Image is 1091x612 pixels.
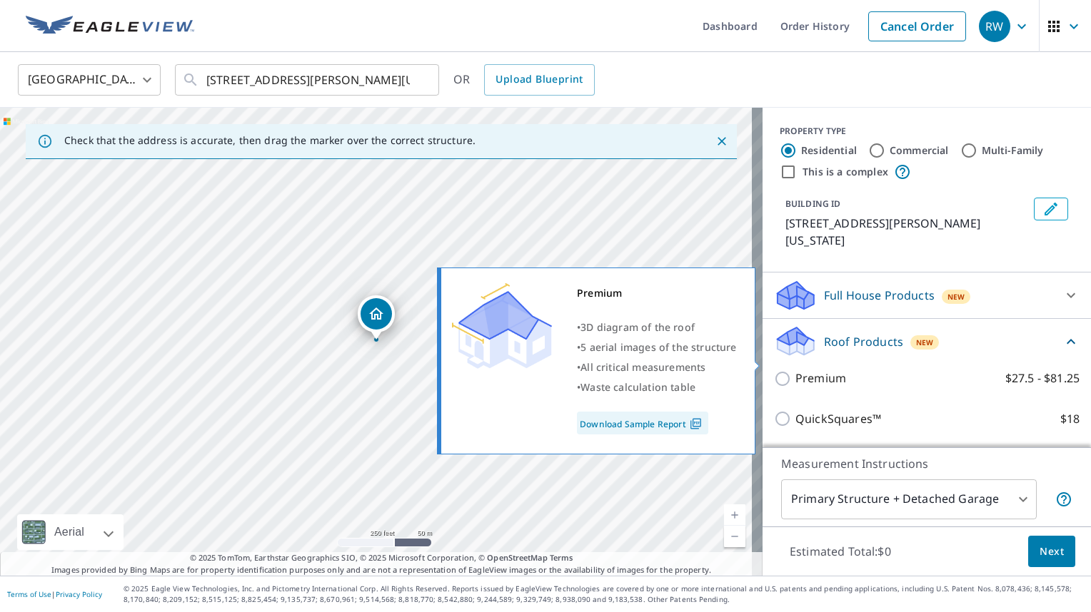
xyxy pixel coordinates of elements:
[801,143,857,158] label: Residential
[453,64,595,96] div: OR
[580,340,736,354] span: 5 aerial images of the structure
[7,589,51,599] a: Terms of Use
[979,11,1010,42] div: RW
[577,317,737,337] div: •
[1005,369,1080,387] p: $27.5 - $81.25
[713,132,731,151] button: Close
[18,60,161,100] div: [GEOGRAPHIC_DATA]
[64,134,476,147] p: Check that the address is accurate, then drag the marker over the correct structure.
[781,455,1072,472] p: Measurement Instructions
[190,552,573,564] span: © 2025 TomTom, Earthstar Geographics SIO, © 2025 Microsoft Corporation, ©
[452,283,552,369] img: Premium
[868,11,966,41] a: Cancel Order
[947,291,965,302] span: New
[496,71,583,88] span: Upload Blueprint
[803,165,888,179] label: This is a complex
[580,320,695,334] span: 3D diagram of the roof
[785,215,1028,249] p: [STREET_ADDRESS][PERSON_NAME][US_STATE]
[785,198,840,210] p: BUILDING ID
[778,536,903,567] p: Estimated Total: $0
[824,333,903,350] p: Roof Products
[577,357,737,377] div: •
[1028,536,1075,568] button: Next
[580,380,695,394] span: Waste calculation table
[724,526,745,547] a: Current Level 17, Zoom Out
[1034,198,1068,220] button: Edit building 1
[1060,410,1080,428] p: $18
[358,295,395,340] div: Dropped pin, building 1, Residential property, 12200 Jaycie Cir Oklahoma City, OK 73130
[577,377,737,397] div: •
[1055,491,1072,508] span: Your report will include the primary structure and a detached garage if one exists.
[916,337,934,348] span: New
[577,412,708,434] a: Download Sample Report
[1040,543,1064,561] span: Next
[550,552,573,563] a: Terms
[890,143,949,158] label: Commercial
[484,64,594,96] a: Upload Blueprint
[982,143,1044,158] label: Multi-Family
[795,369,846,387] p: Premium
[577,337,737,357] div: •
[124,583,1084,605] p: © 2025 Eagle View Technologies, Inc. and Pictometry International Corp. All Rights Reserved. Repo...
[206,60,410,100] input: Search by address or latitude-longitude
[487,552,547,563] a: OpenStreetMap
[724,504,745,526] a: Current Level 17, Zoom In
[781,479,1037,519] div: Primary Structure + Detached Garage
[50,514,89,550] div: Aerial
[56,589,102,599] a: Privacy Policy
[795,410,881,428] p: QuickSquares™
[686,417,705,430] img: Pdf Icon
[580,360,705,374] span: All critical measurements
[774,278,1080,312] div: Full House ProductsNew
[774,325,1080,358] div: Roof ProductsNew
[780,125,1074,138] div: PROPERTY TYPE
[17,514,124,550] div: Aerial
[824,287,935,304] p: Full House Products
[7,590,102,598] p: |
[26,16,194,37] img: EV Logo
[577,283,737,303] div: Premium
